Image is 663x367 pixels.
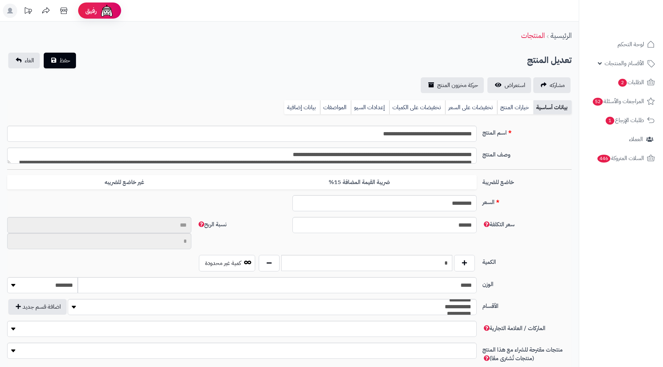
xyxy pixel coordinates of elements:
[437,81,478,90] span: حركة مخزون المنتج
[85,6,97,15] span: رفيق
[480,195,574,207] label: السعر
[480,148,574,159] label: وصف المنتج
[19,4,37,20] a: تحديثات المنصة
[597,155,610,163] span: 446
[320,100,351,115] a: المواصفات
[197,220,226,229] span: لن يظهر للعميل النهائي ويستخدم في تقارير الأرباح
[583,36,659,53] a: لوحة التحكم
[550,30,572,41] a: الرئيسية
[617,39,644,49] span: لوحة التحكم
[351,100,389,115] a: إعدادات السيو
[592,96,644,106] span: المراجعات والأسئلة
[583,93,659,110] a: المراجعات والأسئلة52
[482,346,563,363] span: (اكتب بداية حرف أي كلمة لتظهر القائمة المنسدلة للاستكمال التلقائي)
[8,299,67,315] button: اضافة قسم جديد
[445,100,497,115] a: تخفيضات على السعر
[480,255,574,266] label: الكمية
[583,150,659,167] a: السلات المتروكة446
[482,220,515,229] span: لن يظهر للعميل النهائي ويستخدم في تقارير الأرباح
[44,53,76,68] button: حفظ
[550,81,565,90] span: مشاركه
[618,79,627,87] span: 2
[605,58,644,68] span: الأقسام والمنتجات
[521,30,545,41] a: المنتجات
[487,77,531,93] a: استعراض
[533,77,571,93] a: مشاركه
[583,112,659,129] a: طلبات الإرجاع1
[597,153,644,163] span: السلات المتروكة
[527,53,572,68] h2: تعديل المنتج
[25,56,34,65] span: الغاء
[497,100,533,115] a: خيارات المنتج
[629,134,643,144] span: العملاء
[480,299,574,310] label: الأقسام
[480,277,574,289] label: الوزن
[617,77,644,87] span: الطلبات
[482,324,545,333] span: (اكتب بداية حرف أي كلمة لتظهر القائمة المنسدلة للاستكمال التلقائي)
[480,126,574,137] label: اسم المنتج
[606,117,614,125] span: 1
[7,175,242,190] label: غير خاضع للضريبه
[605,115,644,125] span: طلبات الإرجاع
[284,100,320,115] a: بيانات إضافية
[505,81,525,90] span: استعراض
[100,4,114,18] img: ai-face.png
[593,98,603,106] span: 52
[533,100,572,115] a: بيانات أساسية
[59,56,70,65] span: حفظ
[583,131,659,148] a: العملاء
[389,100,445,115] a: تخفيضات على الكميات
[242,175,477,190] label: ضريبة القيمة المضافة 15%
[583,74,659,91] a: الطلبات2
[8,53,40,68] a: الغاء
[480,175,574,187] label: خاضع للضريبة
[421,77,484,93] a: حركة مخزون المنتج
